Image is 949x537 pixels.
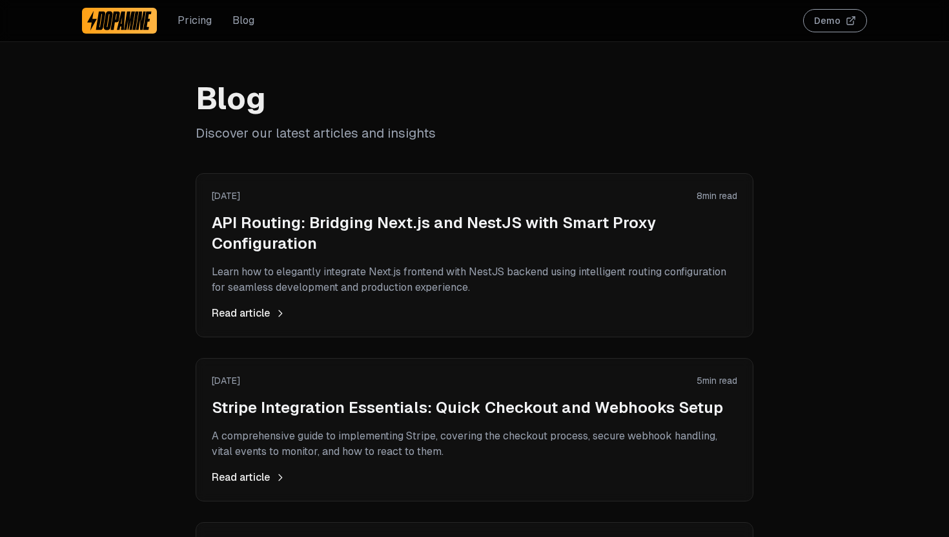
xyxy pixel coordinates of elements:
img: Dopamine [87,10,152,31]
div: 8 min read [697,189,737,202]
a: Pricing [178,13,212,28]
h2: Stripe Integration Essentials: Quick Checkout and Webhooks Setup [212,397,737,418]
div: Read article [212,470,737,485]
a: [DATE]8min readAPI Routing: Bridging Next.js and NestJS with Smart Proxy ConfigurationLearn how t... [212,189,737,321]
p: Learn how to elegantly integrate Next.js frontend with NestJS backend using intelligent routing c... [212,264,737,295]
a: Blog [232,13,254,28]
button: Demo [803,9,867,32]
p: Discover our latest articles and insights [196,124,753,142]
div: Read article [212,306,737,321]
div: 5 min read [697,374,737,387]
a: Dopamine [82,8,157,34]
h2: API Routing: Bridging Next.js and NestJS with Smart Proxy Configuration [212,213,737,254]
h1: Blog [196,83,753,114]
div: [DATE] [212,374,240,387]
p: A comprehensive guide to implementing Stripe, covering the checkout process, secure webhook handl... [212,428,737,459]
div: [DATE] [212,189,240,202]
a: [DATE]5min readStripe Integration Essentials: Quick Checkout and Webhooks SetupA comprehensive gu... [212,374,737,485]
